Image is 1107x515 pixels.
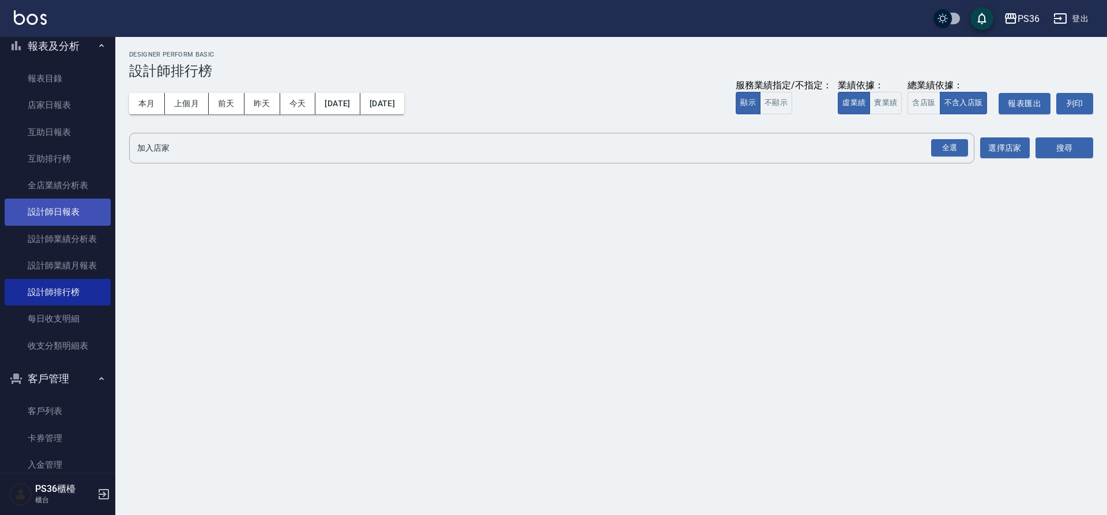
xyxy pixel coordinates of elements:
div: 全選 [931,139,968,157]
h5: PS36櫃檯 [35,483,94,495]
button: 搜尋 [1036,137,1093,159]
div: 業績依據： [838,80,902,92]
button: 上個月 [165,93,209,114]
a: 設計師業績分析表 [5,226,111,252]
button: [DATE] [315,93,360,114]
a: 報表目錄 [5,65,111,92]
h3: 設計師排行榜 [129,63,1093,79]
h2: Designer Perform Basic [129,51,1093,58]
a: 每日收支明細 [5,305,111,332]
button: 含店販 [908,92,940,114]
button: 客戶管理 [5,364,111,394]
button: 報表及分析 [5,31,111,61]
a: 卡券管理 [5,425,111,451]
button: 實業績 [869,92,902,114]
button: PS36 [999,7,1044,31]
div: 總業績依據： [908,80,993,92]
button: save [970,7,993,30]
button: 列印 [1056,93,1093,114]
a: 互助日報表 [5,119,111,145]
a: 收支分類明細表 [5,333,111,359]
p: 櫃台 [35,495,94,505]
button: 顯示 [736,92,760,114]
button: 選擇店家 [980,137,1030,159]
img: Logo [14,10,47,25]
a: 客戶列表 [5,398,111,424]
button: 昨天 [244,93,280,114]
a: 設計師日報表 [5,199,111,225]
button: 不含入店販 [940,92,988,114]
button: 本月 [129,93,165,114]
div: 服務業績指定/不指定： [736,80,832,92]
a: 全店業績分析表 [5,172,111,199]
button: 前天 [209,93,244,114]
button: 不顯示 [760,92,792,114]
a: 設計師業績月報表 [5,252,111,279]
div: PS36 [1018,12,1040,26]
a: 設計師排行榜 [5,279,111,305]
button: Open [929,137,970,159]
button: 登出 [1049,8,1093,29]
a: 入金管理 [5,451,111,478]
button: [DATE] [360,93,404,114]
a: 互助排行榜 [5,145,111,172]
button: 今天 [280,93,316,114]
button: 報表匯出 [999,93,1050,114]
button: 虛業績 [838,92,870,114]
a: 店家日報表 [5,92,111,118]
img: Person [9,483,32,506]
input: 店家名稱 [134,138,952,158]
